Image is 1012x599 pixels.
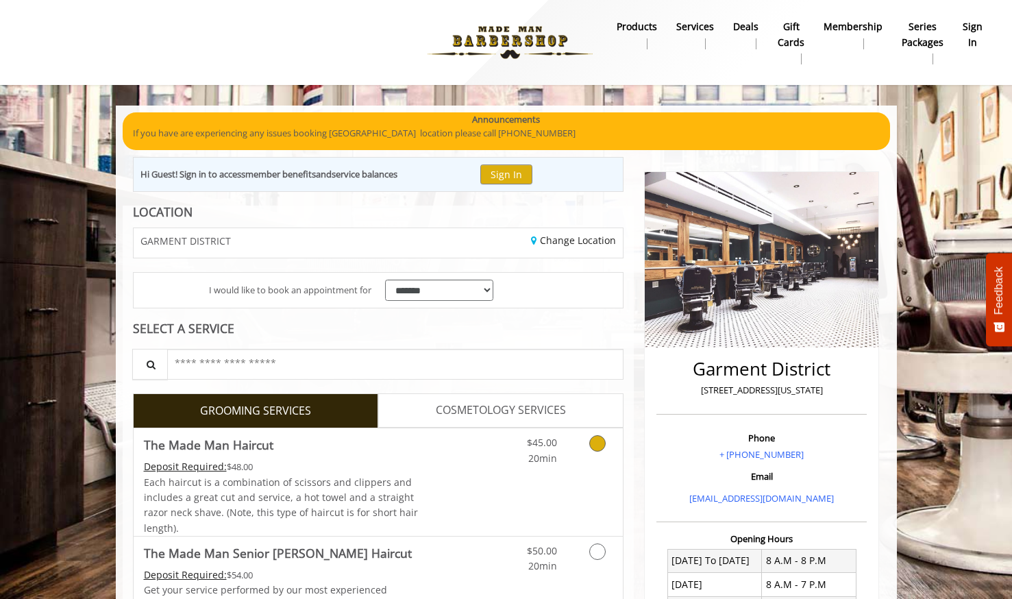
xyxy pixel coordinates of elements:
td: 8 A.M - 7 P.M [762,573,856,596]
div: Hi Guest! Sign in to access and [140,167,397,182]
span: COSMETOLOGY SERVICES [436,402,566,419]
td: [DATE] To [DATE] [667,549,762,572]
a: MembershipMembership [814,17,892,53]
span: $50.00 [527,544,557,557]
b: Announcements [472,112,540,127]
h2: Garment District [660,359,863,379]
h3: Opening Hours [656,534,867,543]
b: Deals [733,19,758,34]
span: Each haircut is a combination of scissors and clippers and includes a great cut and service, a ho... [144,476,418,535]
b: The Made Man Haircut [144,435,273,454]
a: + [PHONE_NUMBER] [719,448,804,461]
b: products [617,19,657,34]
a: DealsDeals [724,17,768,53]
b: The Made Man Senior [PERSON_NAME] Haircut [144,543,412,563]
a: ServicesServices [667,17,724,53]
div: $48.00 [144,459,419,474]
span: I would like to book an appointment for [209,283,371,297]
span: This service needs some Advance to be paid before we block your appointment [144,460,227,473]
a: Gift cardsgift cards [768,17,814,68]
a: Series packagesSeries packages [892,17,953,68]
span: GROOMING SERVICES [200,402,311,420]
a: sign insign in [953,17,992,53]
b: LOCATION [133,204,193,220]
h3: Email [660,472,863,481]
div: $54.00 [144,567,419,583]
b: Membership [824,19,883,34]
td: 8 A.M - 8 P.M [762,549,856,572]
a: Productsproducts [607,17,667,53]
b: gift cards [778,19,804,50]
span: 20min [528,452,557,465]
b: service balances [332,168,397,180]
button: Sign In [480,164,532,184]
span: 20min [528,559,557,572]
span: This service needs some Advance to be paid before we block your appointment [144,568,227,581]
b: member benefits [245,168,316,180]
p: [STREET_ADDRESS][US_STATE] [660,383,863,398]
h3: Phone [660,433,863,443]
a: [EMAIL_ADDRESS][DOMAIN_NAME] [689,492,834,504]
button: Service Search [132,349,168,380]
td: [DATE] [667,573,762,596]
b: sign in [963,19,983,50]
p: If you have are experiencing any issues booking [GEOGRAPHIC_DATA] location please call [PHONE_NUM... [133,126,880,140]
a: Change Location [531,234,616,247]
span: $45.00 [527,436,557,449]
div: SELECT A SERVICE [133,322,624,335]
span: Feedback [993,267,1005,315]
img: Made Man Barbershop logo [416,5,604,80]
b: Services [676,19,714,34]
span: GARMENT DISTRICT [140,236,231,246]
b: Series packages [902,19,943,50]
button: Feedback - Show survey [986,253,1012,346]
